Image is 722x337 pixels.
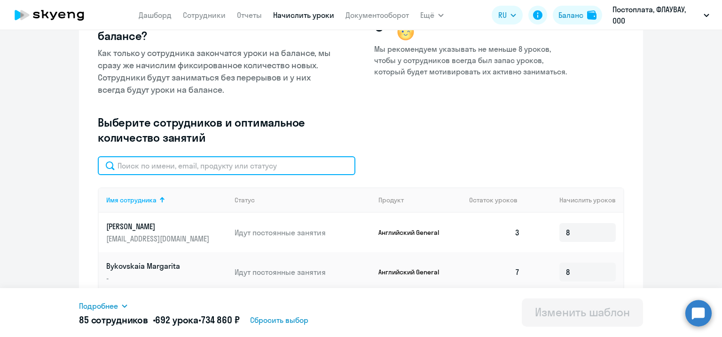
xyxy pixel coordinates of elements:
span: Сбросить выбор [250,314,308,326]
button: Балансbalance [553,6,602,24]
div: Имя сотрудника [106,196,157,204]
span: Ещё [420,9,434,21]
td: 7 [462,252,527,292]
p: Идут постоянные занятия [235,267,371,277]
p: Как только у сотрудника закончатся уроки на балансе, мы сразу же начислим фиксированное количеств... [98,47,336,96]
span: RU [498,9,507,21]
th: Начислить уроков [527,187,623,213]
a: Отчеты [237,10,262,20]
span: Подробнее [79,300,118,312]
div: Изменить шаблон [535,305,630,320]
p: Bykovskaia Margarita [106,261,212,271]
span: 692 урока [155,314,198,326]
a: [PERSON_NAME][EMAIL_ADDRESS][DOMAIN_NAME] [106,221,227,244]
button: Изменить шаблон [522,298,643,327]
p: [EMAIL_ADDRESS][DOMAIN_NAME] [106,233,212,244]
p: Мы рекомендуем указывать не меньше 8 уроков, чтобы у сотрудников всегда был запас уроков, который... [374,43,568,77]
button: Постоплата, ФЛАУВАУ, ООО [608,4,714,26]
span: 8+ [374,13,394,36]
div: Продукт [378,196,462,204]
h3: Выберите сотрудников и оптимальное количество занятий [98,115,336,145]
p: Идут постоянные занятия [235,227,371,238]
a: Документооборот [345,10,409,20]
div: Статус [235,196,371,204]
a: Сотрудники [183,10,226,20]
a: Дашборд [139,10,172,20]
p: Английский General [378,268,449,276]
div: Остаток уроков [469,196,527,204]
p: [PERSON_NAME] [106,221,212,232]
div: Статус [235,196,255,204]
button: Ещё [420,6,444,24]
td: 3 [462,213,527,252]
p: Постоплата, ФЛАУВАУ, ООО [612,4,700,26]
img: wink [394,21,417,43]
a: Bykovskaia Margarita- [106,261,227,283]
div: Имя сотрудника [106,196,227,204]
button: RU [492,6,523,24]
input: Поиск по имени, email, продукту или статусу [98,156,355,175]
span: 734 860 ₽ [201,314,240,326]
div: Продукт [378,196,404,204]
a: Начислить уроки [273,10,334,20]
img: balance [587,10,596,20]
div: Баланс [558,9,583,21]
span: Остаток уроков [469,196,518,204]
p: Английский General [378,228,449,237]
p: - [106,273,212,283]
h5: 85 сотрудников • • [79,313,240,327]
